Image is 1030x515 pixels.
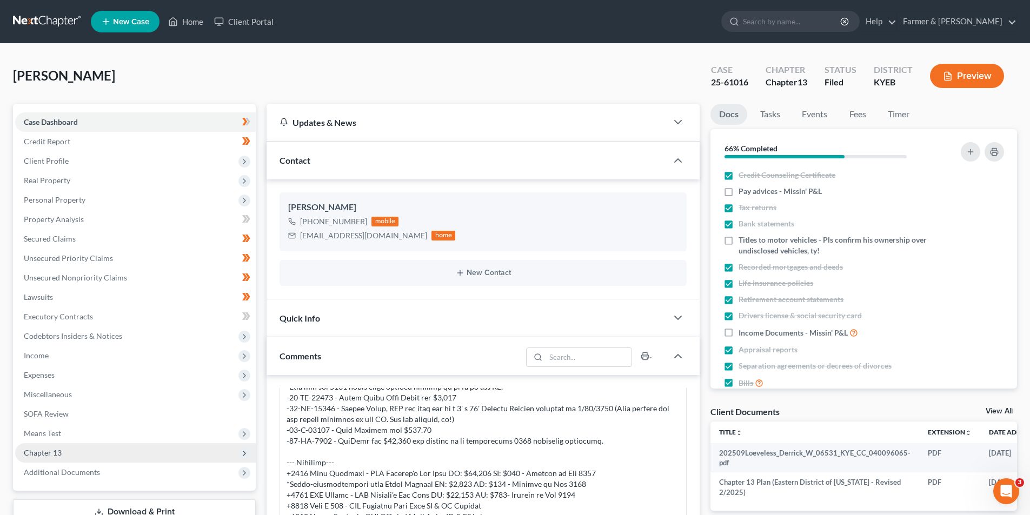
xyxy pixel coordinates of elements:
a: Property Analysis [15,210,256,229]
span: Additional Documents [24,467,100,477]
a: Docs [710,104,747,125]
td: PDF [919,443,980,473]
a: Client Portal [209,12,279,31]
a: Unsecured Nonpriority Claims [15,268,256,287]
a: Executory Contracts [15,307,256,326]
a: Fees [840,104,875,125]
div: Status [825,64,856,76]
div: KYEB [874,76,913,89]
span: Credit Report [24,137,70,146]
div: Client Documents [710,406,780,417]
td: Chapter 13 Plan (Eastern District of [US_STATE] - Revised 2/2025) [710,472,919,502]
span: Bank statements [739,218,794,229]
span: Real Property [24,176,70,185]
td: 202509Loeveless_Derrick_W_06531_KYE_CC_040096065-pdf [710,443,919,473]
span: Expenses [24,370,55,379]
div: Case [711,64,748,76]
i: unfold_more [965,430,972,436]
span: Personal Property [24,195,85,204]
span: Separation agreements or decrees of divorces [739,360,892,371]
a: Tasks [752,104,789,125]
span: Credit Counseling Certificate [739,170,835,180]
span: Property Analysis [24,215,84,224]
a: Farmer & [PERSON_NAME] [898,12,1016,31]
a: Case Dashboard [15,112,256,132]
span: Chapter 13 [24,448,62,457]
iframe: Intercom live chat [993,478,1019,504]
span: Quick Info [280,313,320,323]
span: Secured Claims [24,234,76,243]
input: Search by name... [743,11,842,31]
a: Credit Report [15,132,256,151]
span: SOFA Review [24,409,69,418]
span: Bills [739,378,753,389]
span: Income Documents - Missin' P&L [739,327,848,338]
div: Chapter [766,64,807,76]
div: [PERSON_NAME] [288,201,678,214]
span: Case Dashboard [24,117,78,126]
span: Client Profile [24,156,69,165]
a: Secured Claims [15,229,256,249]
span: [PERSON_NAME] [13,68,115,83]
a: Home [163,12,209,31]
span: Retirement account statements [739,294,843,305]
div: Chapter [766,76,807,89]
span: Recorded mortgages and deeds [739,262,843,272]
div: [EMAIL_ADDRESS][DOMAIN_NAME] [300,230,427,241]
a: View All [986,407,1013,415]
div: Filed [825,76,856,89]
a: Events [793,104,836,125]
div: 25-61016 [711,76,748,89]
span: New Case [113,18,149,26]
span: Titles to motor vehicles - Pls confirm his ownership over undisclosed vehicles, ty! [739,235,931,256]
div: home [431,231,455,240]
span: Life insurance policies [739,278,813,289]
span: Tax returns [739,202,776,213]
div: [PHONE_NUMBER] [300,216,367,227]
span: Lawsuits [24,292,53,302]
span: Executory Contracts [24,312,93,321]
button: Preview [930,64,1004,88]
span: Comments [280,351,321,361]
div: Updates & News [280,117,654,128]
span: 13 [798,77,807,87]
span: Codebtors Insiders & Notices [24,331,122,340]
a: Timer [879,104,918,125]
span: Unsecured Nonpriority Claims [24,273,127,282]
a: Lawsuits [15,287,256,307]
span: 3 [1015,478,1024,487]
span: Means Test [24,429,61,438]
div: mobile [371,217,398,226]
span: Unsecured Priority Claims [24,253,113,263]
span: Miscellaneous [24,390,72,399]
span: Income [24,351,49,360]
input: Search... [546,348,632,366]
span: Drivers license & social security card [739,310,862,321]
span: Appraisal reports [739,344,798,355]
i: unfold_more [736,430,742,436]
a: Help [860,12,896,31]
div: District [874,64,913,76]
button: New Contact [288,269,678,277]
a: Extensionunfold_more [928,428,972,436]
td: PDF [919,472,980,502]
a: Titleunfold_more [719,428,742,436]
span: Pay advices - Missin' P&L [739,186,822,197]
a: SOFA Review [15,404,256,424]
strong: 66% Completed [725,144,778,153]
a: Unsecured Priority Claims [15,249,256,268]
span: Contact [280,155,310,165]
